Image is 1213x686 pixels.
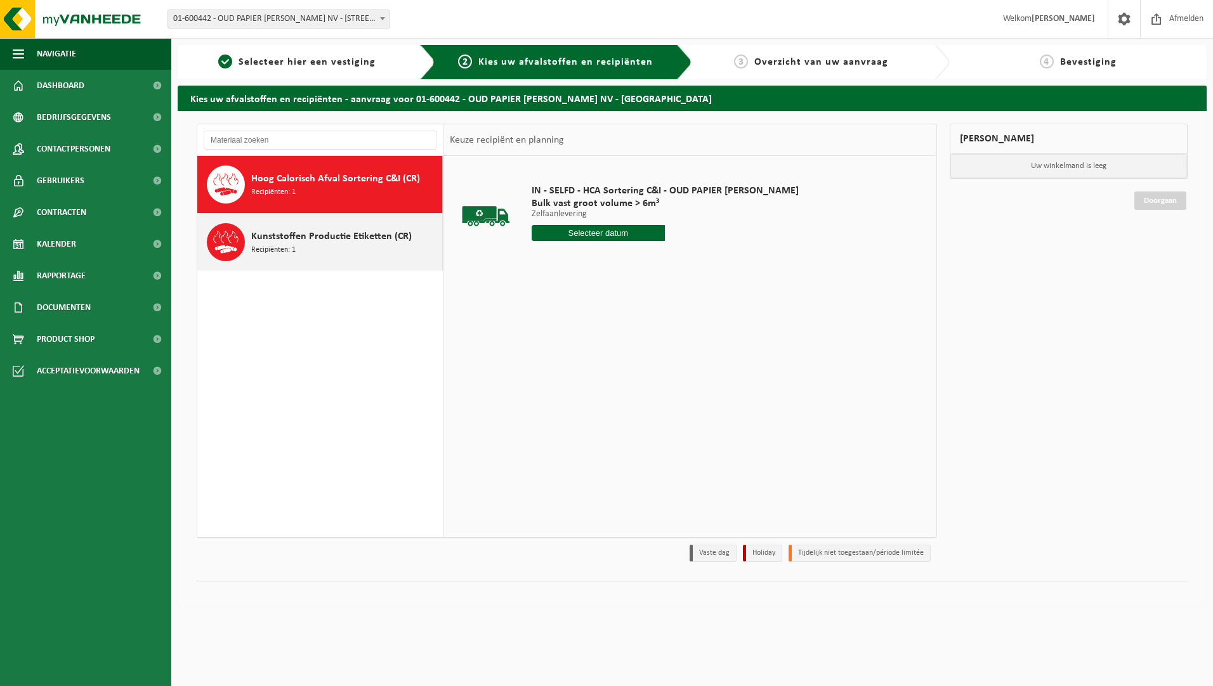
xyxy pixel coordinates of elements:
div: [PERSON_NAME] [950,124,1188,154]
span: Bevestiging [1060,57,1117,67]
span: Documenten [37,292,91,323]
span: Dashboard [37,70,84,101]
span: Kalender [37,228,76,260]
span: Recipiënten: 1 [251,244,296,256]
a: Doorgaan [1134,191,1186,210]
span: Kies uw afvalstoffen en recipiënten [478,57,653,67]
li: Holiday [743,545,782,562]
li: Vaste dag [690,545,737,562]
span: Bedrijfsgegevens [37,101,111,133]
span: Navigatie [37,38,76,70]
input: Materiaal zoeken [204,131,436,150]
input: Selecteer datum [532,225,666,241]
span: Rapportage [37,260,86,292]
span: Hoog Calorisch Afval Sortering C&I (CR) [251,171,420,186]
span: Gebruikers [37,165,84,197]
span: 2 [458,55,472,68]
a: 1Selecteer hier een vestiging [184,55,410,70]
li: Tijdelijk niet toegestaan/période limitée [789,545,931,562]
span: 4 [1040,55,1054,68]
span: Kunststoffen Productie Etiketten (CR) [251,229,412,244]
span: Acceptatievoorwaarden [37,355,140,387]
span: Selecteer hier een vestiging [239,57,376,67]
span: 01-600442 - OUD PAPIER JOZEF MICHEL NV - 2920 KALMTHOUT, BRASSCHAATSTEENWEG 300 [167,10,390,29]
span: Product Shop [37,323,95,355]
span: Bulk vast groot volume > 6m³ [532,197,799,210]
span: Recipiënten: 1 [251,186,296,198]
span: 3 [734,55,748,68]
span: Contracten [37,197,86,228]
span: IN - SELFD - HCA Sortering C&I - OUD PAPIER [PERSON_NAME] [532,184,799,197]
button: Hoog Calorisch Afval Sortering C&I (CR) Recipiënten: 1 [197,156,443,214]
strong: [PERSON_NAME] [1032,14,1095,23]
h2: Kies uw afvalstoffen en recipiënten - aanvraag voor 01-600442 - OUD PAPIER [PERSON_NAME] NV - [GE... [178,86,1207,110]
span: 01-600442 - OUD PAPIER JOZEF MICHEL NV - 2920 KALMTHOUT, BRASSCHAATSTEENWEG 300 [168,10,389,28]
p: Uw winkelmand is leeg [950,154,1188,178]
span: Overzicht van uw aanvraag [754,57,888,67]
div: Keuze recipiënt en planning [443,124,570,156]
button: Kunststoffen Productie Etiketten (CR) Recipiënten: 1 [197,214,443,271]
p: Zelfaanlevering [532,210,799,219]
span: 1 [218,55,232,68]
span: Contactpersonen [37,133,110,165]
